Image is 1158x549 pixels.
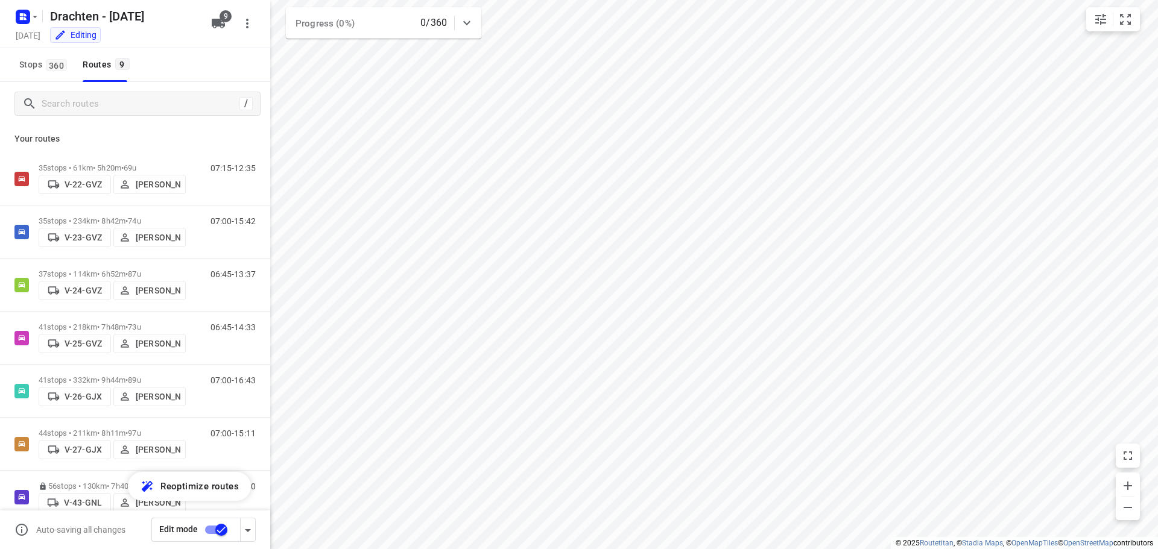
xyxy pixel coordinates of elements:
h5: Project date [11,28,45,42]
button: V-26-GJX [39,387,111,406]
div: Driver app settings [241,522,255,537]
span: • [121,163,124,172]
span: 69u [124,163,136,172]
p: V-25-GVZ [65,339,102,348]
span: • [125,216,128,225]
button: [PERSON_NAME] [113,281,186,300]
span: • [125,269,128,278]
p: V-26-GJX [65,392,102,401]
span: Edit mode [159,524,198,534]
span: 73u [128,322,141,331]
div: small contained button group [1086,7,1140,31]
a: OpenMapTiles [1011,539,1058,547]
button: V-27-GJX [39,440,111,459]
button: [PERSON_NAME] [113,334,186,353]
span: 74u [128,216,141,225]
p: V-27-GJX [65,445,102,454]
p: [PERSON_NAME] [136,392,180,401]
span: Stops [19,57,71,72]
p: 41 stops • 218km • 7h48m [39,322,186,331]
p: 0/360 [420,16,447,30]
p: 07:00-15:42 [210,216,256,226]
button: [PERSON_NAME] [113,175,186,194]
button: [PERSON_NAME] [113,440,186,459]
p: [PERSON_NAME] [136,286,180,295]
p: 06:45-13:37 [210,269,256,279]
button: V-25-GVZ [39,334,111,353]
p: 56 stops • 130km • 7h40m [39,482,186,491]
p: 07:15-12:35 [210,163,256,173]
div: Progress (0%)0/360 [286,7,481,39]
p: 06:45-14:33 [210,322,256,332]
p: 37 stops • 114km • 6h52m [39,269,186,278]
p: 07:00-16:43 [210,375,256,385]
button: V-23-GVZ [39,228,111,247]
button: More [235,11,259,36]
span: • [125,428,128,438]
p: [PERSON_NAME] [136,498,180,507]
a: Stadia Maps [962,539,1003,547]
button: Fit zoom [1113,7,1137,31]
span: 97u [128,428,141,438]
p: V-23-GVZ [65,233,102,242]
h5: Drachten - Wednesday [45,7,201,26]
button: V-43-GNL [39,493,111,512]
a: OpenStreetMap [1063,539,1113,547]
p: V-22-GVZ [65,180,102,189]
span: 9 [115,58,130,70]
p: [PERSON_NAME] [136,180,180,189]
p: 44 stops • 211km • 8h11m [39,428,186,438]
button: [PERSON_NAME] [113,228,186,247]
button: Reoptimize routes [128,472,251,501]
div: / [239,97,253,110]
span: 9 [220,10,232,22]
button: V-24-GVZ [39,281,111,300]
button: [PERSON_NAME] [113,387,186,406]
div: Routes [83,57,133,72]
p: 41 stops • 332km • 9h44m [39,375,186,384]
p: [PERSON_NAME] [136,339,180,348]
p: Your routes [14,133,256,145]
p: V-24-GVZ [65,286,102,295]
p: [PERSON_NAME] [136,233,180,242]
div: You are currently in edit mode. [54,29,96,41]
li: © 2025 , © , © © contributors [896,539,1153,547]
p: 35 stops • 61km • 5h20m [39,163,186,172]
button: Map settings [1089,7,1113,31]
span: 89u [128,375,141,384]
p: [PERSON_NAME] [136,445,180,454]
span: Progress (0%) [296,18,355,29]
span: • [125,375,128,384]
span: 87u [128,269,141,278]
p: Auto-saving all changes [36,525,125,535]
input: Search routes [42,95,239,113]
button: [PERSON_NAME] [113,493,186,512]
span: 360 [46,59,67,71]
span: • [125,322,128,331]
button: V-22-GVZ [39,175,111,194]
button: 9 [206,11,230,36]
span: Reoptimize routes [160,478,239,494]
a: Routetitan [920,539,954,547]
p: V-43-GNL [64,498,102,507]
p: 07:00-15:11 [210,428,256,438]
p: 35 stops • 234km • 8h42m [39,216,186,225]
